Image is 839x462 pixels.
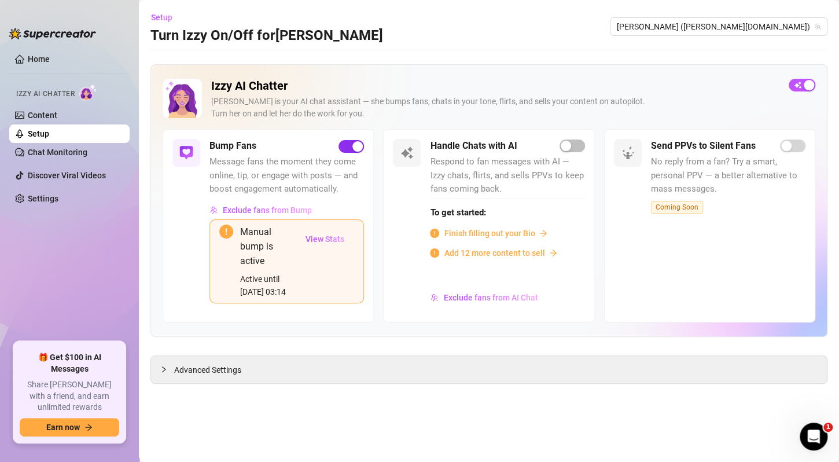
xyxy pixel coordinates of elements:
[306,234,344,244] span: View Stats
[240,273,296,298] div: Active until [DATE] 03:14
[444,227,535,240] span: Finish filling out your Bio
[223,206,312,215] span: Exclude fans from Bump
[150,27,383,45] h3: Turn Izzy On/Off for [PERSON_NAME]
[800,423,827,450] iframe: Intercom live chat
[174,364,241,376] span: Advanced Settings
[814,23,821,30] span: team
[28,54,50,64] a: Home
[28,111,57,120] a: Content
[219,225,233,239] span: exclamation-circle
[651,201,703,214] span: Coming Soon
[651,139,756,153] h5: Send PPVs to Silent Fans
[79,84,97,101] img: AI Chatter
[46,423,80,432] span: Earn now
[823,423,833,432] span: 1
[28,129,49,138] a: Setup
[444,247,544,259] span: Add 12 more content to sell
[20,379,119,413] span: Share [PERSON_NAME] with a friend, and earn unlimited rewards
[179,146,193,160] img: svg%3e
[621,146,635,160] img: svg%3e
[16,89,75,100] span: Izzy AI Chatter
[430,139,517,153] h5: Handle Chats with AI
[549,249,557,257] span: arrow-right
[211,96,779,120] div: [PERSON_NAME] is your AI chat assistant — she bumps fans, chats in your tone, flirts, and sells y...
[151,13,172,22] span: Setup
[28,194,58,203] a: Settings
[430,155,584,196] span: Respond to fan messages with AI — Izzy chats, flirts, and sells PPVs to keep fans coming back.
[430,248,439,258] span: info-circle
[430,229,439,238] span: info-circle
[150,8,182,27] button: Setup
[211,79,779,93] h2: Izzy AI Chatter
[443,293,538,302] span: Exclude fans from AI Chat
[84,423,93,431] span: arrow-right
[160,366,167,373] span: collapsed
[296,225,354,254] button: View Stats
[28,171,106,180] a: Discover Viral Videos
[400,146,414,160] img: svg%3e
[430,288,538,307] button: Exclude fans from AI Chat
[430,207,485,218] strong: To get started:
[430,294,439,302] img: svg%3e
[28,148,87,157] a: Chat Monitoring
[240,225,296,268] div: Manual bump is active
[209,139,256,153] h5: Bump Fans
[163,79,202,118] img: Izzy AI Chatter
[651,155,805,196] span: No reply from a fan? Try a smart, personal PPV — a better alternative to mass messages.
[539,229,547,237] span: arrow-right
[209,201,312,219] button: Exclude fans from Bump
[209,155,364,196] span: Message fans the moment they come online, tip, or engage with posts — and boost engagement automa...
[20,418,119,437] button: Earn nowarrow-right
[210,206,218,214] img: svg%3e
[9,28,96,39] img: logo-BBDzfeDw.svg
[617,18,820,35] span: Serena (serena.fit)
[20,352,119,375] span: 🎁 Get $100 in AI Messages
[160,363,174,376] div: collapsed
